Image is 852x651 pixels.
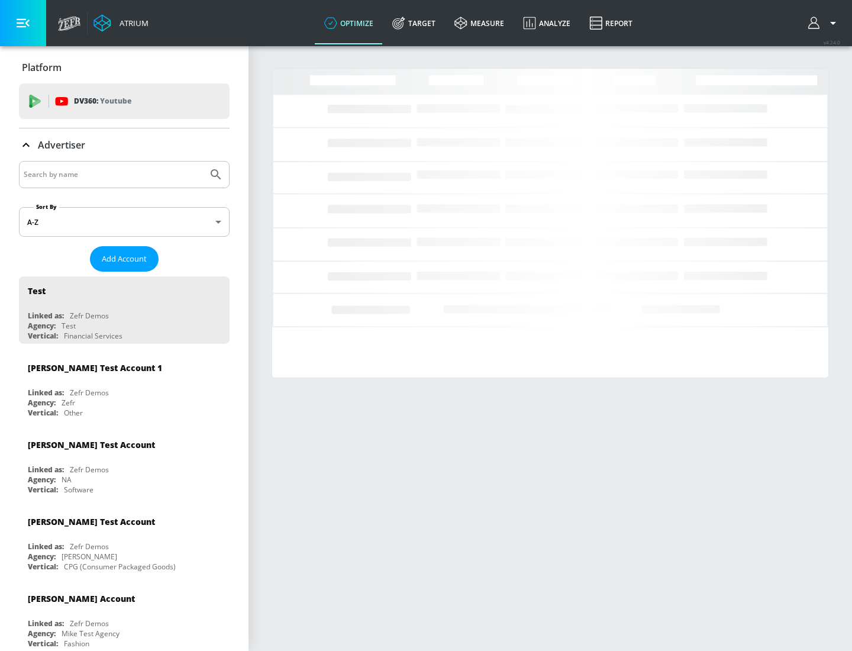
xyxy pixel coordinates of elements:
div: Linked as: [28,618,64,629]
div: [PERSON_NAME] Test AccountLinked as:Zefr DemosAgency:NAVertical:Software [19,430,230,498]
div: Atrium [115,18,149,28]
div: Zefr Demos [70,388,109,398]
div: Zefr Demos [70,542,109,552]
div: [PERSON_NAME] Test AccountLinked as:Zefr DemosAgency:[PERSON_NAME]Vertical:CPG (Consumer Packaged... [19,507,230,575]
div: Linked as: [28,388,64,398]
div: Vertical: [28,639,58,649]
a: Analyze [514,2,580,44]
div: Zefr Demos [70,311,109,321]
div: Agency: [28,475,56,485]
div: Vertical: [28,408,58,418]
div: Vertical: [28,331,58,341]
div: NA [62,475,72,485]
div: DV360: Youtube [19,83,230,119]
div: Linked as: [28,542,64,552]
div: Vertical: [28,562,58,572]
div: Agency: [28,398,56,408]
div: Advertiser [19,128,230,162]
div: Mike Test Agency [62,629,120,639]
div: Zefr Demos [70,618,109,629]
input: Search by name [24,167,203,182]
div: Software [64,485,93,495]
div: TestLinked as:Zefr DemosAgency:TestVertical:Financial Services [19,276,230,344]
div: Agency: [28,552,56,562]
div: Fashion [64,639,89,649]
div: [PERSON_NAME] Test Account 1 [28,362,162,373]
div: [PERSON_NAME] Test Account 1Linked as:Zefr DemosAgency:ZefrVertical:Other [19,353,230,421]
span: Add Account [102,252,147,266]
label: Sort By [34,203,59,211]
div: Agency: [28,629,56,639]
div: Linked as: [28,311,64,321]
a: Atrium [93,14,149,32]
div: [PERSON_NAME] Test Account [28,439,155,450]
div: [PERSON_NAME] Test Account [28,516,155,527]
a: measure [445,2,514,44]
div: CPG (Consumer Packaged Goods) [64,562,176,572]
div: Zefr [62,398,75,408]
div: Zefr Demos [70,465,109,475]
div: [PERSON_NAME] [62,552,117,562]
div: A-Z [19,207,230,237]
div: Platform [19,51,230,84]
span: v 4.24.0 [824,39,840,46]
div: Other [64,408,83,418]
div: Test [62,321,76,331]
div: Test [28,285,46,297]
p: Advertiser [38,138,85,152]
div: Vertical: [28,485,58,495]
div: Agency: [28,321,56,331]
a: optimize [315,2,383,44]
p: DV360: [74,95,131,108]
button: Add Account [90,246,159,272]
div: Financial Services [64,331,122,341]
a: Target [383,2,445,44]
div: [PERSON_NAME] Account [28,593,135,604]
a: Report [580,2,642,44]
p: Youtube [100,95,131,107]
p: Platform [22,61,62,74]
div: Linked as: [28,465,64,475]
